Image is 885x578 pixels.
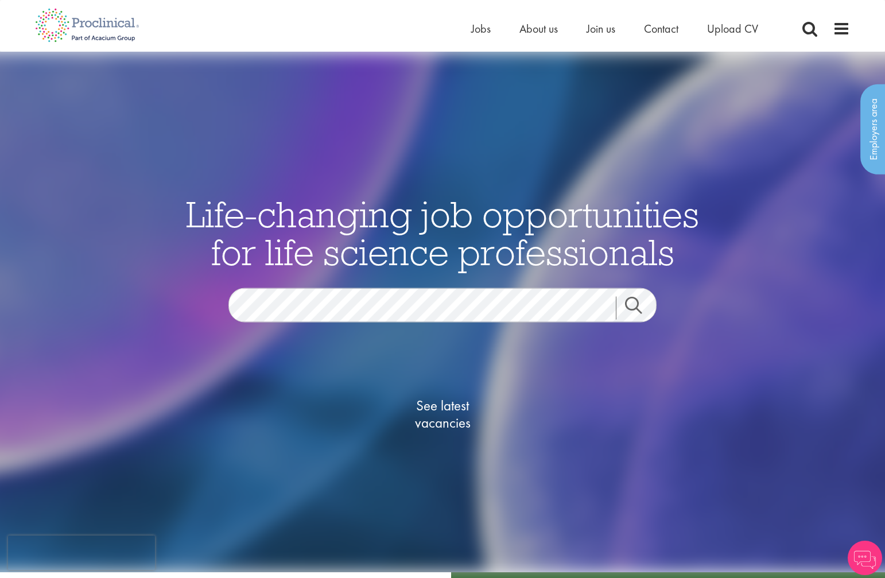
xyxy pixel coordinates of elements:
[707,21,758,36] a: Upload CV
[644,21,678,36] a: Contact
[471,21,491,36] a: Jobs
[8,536,155,570] iframe: reCAPTCHA
[519,21,558,36] a: About us
[616,296,665,319] a: Job search submit button
[848,541,882,575] img: Chatbot
[385,351,500,477] a: See latestvacancies
[587,21,615,36] a: Join us
[385,397,500,431] span: See latest vacancies
[186,191,699,274] span: Life-changing job opportunities for life science professionals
